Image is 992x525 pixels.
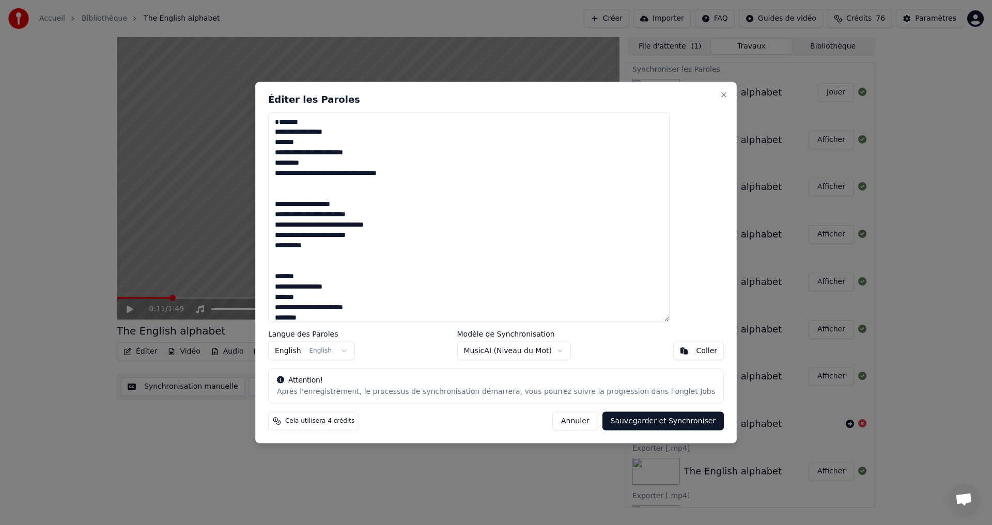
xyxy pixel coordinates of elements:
button: Coller [673,342,724,360]
button: Annuler [552,412,598,431]
h2: Éditer les Paroles [268,94,724,104]
div: Coller [696,346,718,356]
div: Attention! [277,375,715,386]
label: Modèle de Synchronisation [457,330,570,338]
div: Après l'enregistrement, le processus de synchronisation démarrera, vous pourrez suivre la progres... [277,387,715,397]
span: Cela utilisera 4 crédits [285,417,354,425]
button: Sauvegarder et Synchroniser [602,412,724,431]
label: Langue des Paroles [268,330,355,338]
